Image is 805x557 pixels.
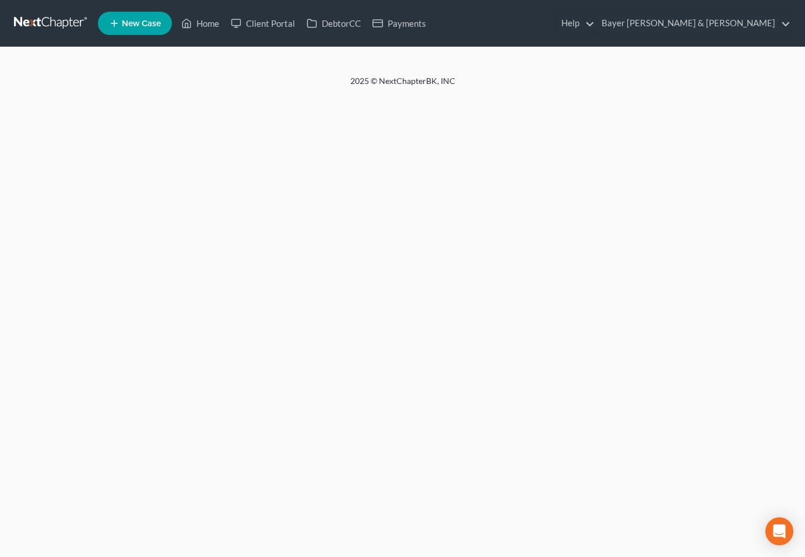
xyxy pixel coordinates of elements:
[301,13,367,34] a: DebtorCC
[225,13,301,34] a: Client Portal
[71,75,735,96] div: 2025 © NextChapterBK, INC
[175,13,225,34] a: Home
[98,12,172,35] new-legal-case-button: New Case
[765,517,793,545] div: Open Intercom Messenger
[556,13,595,34] a: Help
[596,13,790,34] a: Bayer [PERSON_NAME] & [PERSON_NAME]
[367,13,432,34] a: Payments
